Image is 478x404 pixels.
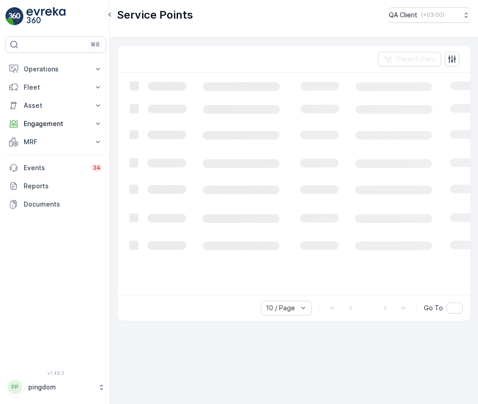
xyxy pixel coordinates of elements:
p: QA Client [389,10,417,20]
img: logo [5,7,24,25]
button: PPpingdom [5,378,106,397]
p: Asset [24,101,88,110]
div: PP [8,380,22,394]
p: Service Points [117,8,193,22]
a: Reports [5,177,106,195]
a: Events34 [5,159,106,177]
p: ( +03:00 ) [421,11,444,19]
p: Fleet [24,83,88,92]
button: QA Client(+03:00) [389,7,471,23]
p: Events [24,163,86,172]
span: Go To [424,303,443,313]
button: MRF [5,133,106,151]
p: Engagement [24,119,88,128]
button: Engagement [5,115,106,133]
img: logo_light-DOdMpM7g.png [26,7,66,25]
p: pingdom [28,383,93,392]
p: Reports [24,182,102,191]
p: ⌘B [91,41,100,48]
button: Fleet [5,78,106,96]
button: Operations [5,60,106,78]
p: Documents [24,200,102,209]
button: Clear Filters [378,52,441,66]
p: Clear Filters [396,55,436,64]
span: v 1.49.3 [5,370,106,376]
p: MRF [24,137,88,146]
a: Documents [5,195,106,213]
button: Asset [5,96,106,115]
p: Operations [24,65,88,74]
p: 34 [93,164,101,172]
